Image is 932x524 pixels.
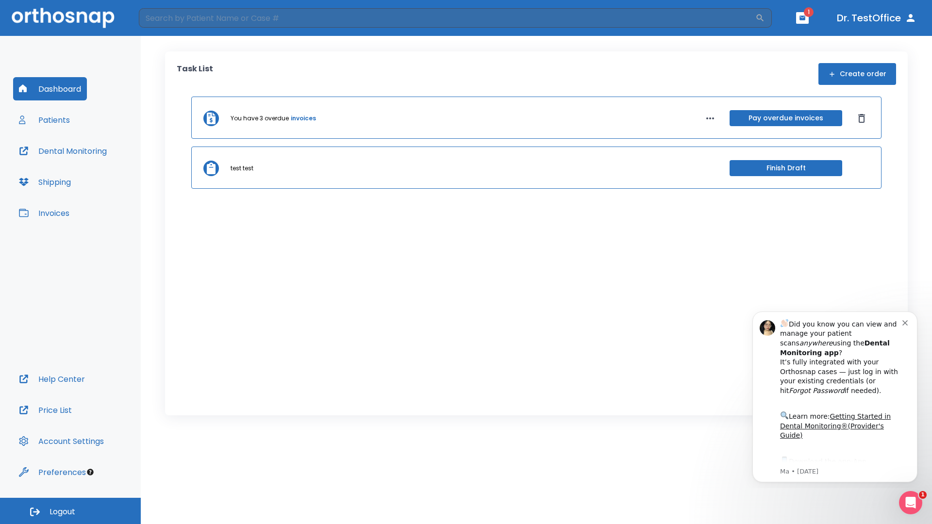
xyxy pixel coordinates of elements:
[42,152,165,202] div: Download the app: | ​ Let us know if you need help getting started!
[13,201,75,225] button: Invoices
[833,9,920,27] button: Dr. TestOffice
[231,114,289,123] p: You have 3 overdue
[50,507,75,517] span: Logout
[13,460,92,484] button: Preferences
[231,164,253,173] p: test test
[42,155,129,172] a: App Store
[854,111,869,126] button: Dismiss
[818,63,896,85] button: Create order
[177,63,213,85] p: Task List
[139,8,755,28] input: Search by Patient Name or Case #
[165,15,172,23] button: Dismiss notification
[730,110,842,126] button: Pay overdue invoices
[13,429,110,453] button: Account Settings
[919,491,927,499] span: 1
[13,367,91,391] button: Help Center
[13,398,78,422] button: Price List
[42,164,165,173] p: Message from Ma, sent 4w ago
[13,139,113,163] button: Dental Monitoring
[86,468,95,476] div: Tooltip anchor
[730,160,842,176] button: Finish Draft
[738,303,932,488] iframe: Intercom notifications message
[13,77,87,100] button: Dashboard
[899,491,922,514] iframe: Intercom live chat
[13,170,77,194] button: Shipping
[13,108,76,131] button: Patients
[291,114,316,123] a: invoices
[804,7,814,17] span: 1
[12,8,115,28] img: Orthosnap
